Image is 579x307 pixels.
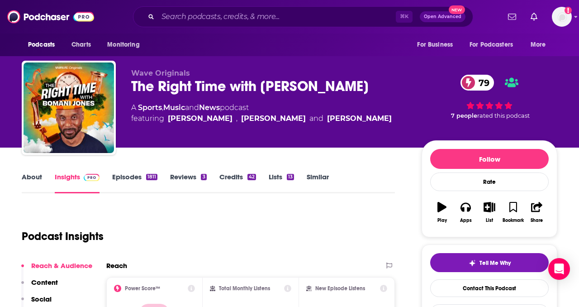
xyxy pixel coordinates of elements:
[565,7,572,14] svg: Add a profile image
[22,36,66,53] button: open menu
[503,218,524,223] div: Bookmark
[133,6,473,27] div: Search podcasts, credits, & more...
[501,196,525,229] button: Bookmark
[460,218,472,223] div: Apps
[307,173,329,193] a: Similar
[479,259,511,267] span: Tell Me Why
[430,196,454,229] button: Play
[21,278,58,295] button: Content
[417,38,453,51] span: For Business
[504,9,520,24] a: Show notifications dropdown
[422,69,557,125] div: 79 7 peoplerated this podcast
[162,103,163,112] span: ,
[66,36,96,53] a: Charts
[31,261,92,270] p: Reach & Audience
[236,113,237,124] span: ,
[131,69,190,77] span: Wave Originals
[170,173,206,193] a: Reviews3
[84,174,100,181] img: Podchaser Pro
[469,259,476,267] img: tell me why sparkle
[71,38,91,51] span: Charts
[287,174,294,180] div: 13
[437,218,447,223] div: Play
[55,173,100,193] a: InsightsPodchaser Pro
[470,75,494,91] span: 79
[247,174,256,180] div: 42
[524,36,557,53] button: open menu
[464,36,526,53] button: open menu
[430,253,549,272] button: tell me why sparkleTell Me Why
[424,14,461,19] span: Open Advanced
[107,38,139,51] span: Monitoring
[552,7,572,27] span: Logged in as dkcsports
[477,112,530,119] span: rated this podcast
[454,196,477,229] button: Apps
[470,38,513,51] span: For Podcasters
[163,103,185,112] a: Music
[7,8,94,25] img: Podchaser - Follow, Share and Rate Podcasts
[449,5,465,14] span: New
[146,174,157,180] div: 1811
[420,11,465,22] button: Open AdvancedNew
[22,230,104,243] h1: Podcast Insights
[131,113,392,124] span: featuring
[460,75,494,91] a: 79
[552,7,572,27] button: Show profile menu
[31,278,58,287] p: Content
[185,103,199,112] span: and
[451,112,477,119] span: 7 people
[22,173,42,193] a: About
[21,261,92,278] button: Reach & Audience
[269,173,294,193] a: Lists13
[430,149,549,169] button: Follow
[430,279,549,297] a: Contact This Podcast
[309,113,323,124] span: and
[28,38,55,51] span: Podcasts
[241,113,306,124] div: [PERSON_NAME]
[131,102,392,124] div: A podcast
[219,285,270,292] h2: Total Monthly Listens
[199,103,220,112] a: News
[201,174,206,180] div: 3
[24,62,114,153] img: The Right Time with Bomani Jones
[138,103,162,112] a: Sports
[101,36,151,53] button: open menu
[531,38,546,51] span: More
[219,173,256,193] a: Credits42
[168,113,233,124] div: [PERSON_NAME]
[430,173,549,191] div: Rate
[125,285,160,292] h2: Power Score™
[525,196,549,229] button: Share
[411,36,464,53] button: open menu
[548,258,570,280] div: Open Intercom Messenger
[527,9,541,24] a: Show notifications dropdown
[478,196,501,229] button: List
[106,261,127,270] h2: Reach
[486,218,493,223] div: List
[112,173,157,193] a: Episodes1811
[158,10,396,24] input: Search podcasts, credits, & more...
[327,113,392,124] div: [PERSON_NAME]
[396,11,413,23] span: ⌘ K
[531,218,543,223] div: Share
[31,295,52,303] p: Social
[315,285,365,292] h2: New Episode Listens
[552,7,572,27] img: User Profile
